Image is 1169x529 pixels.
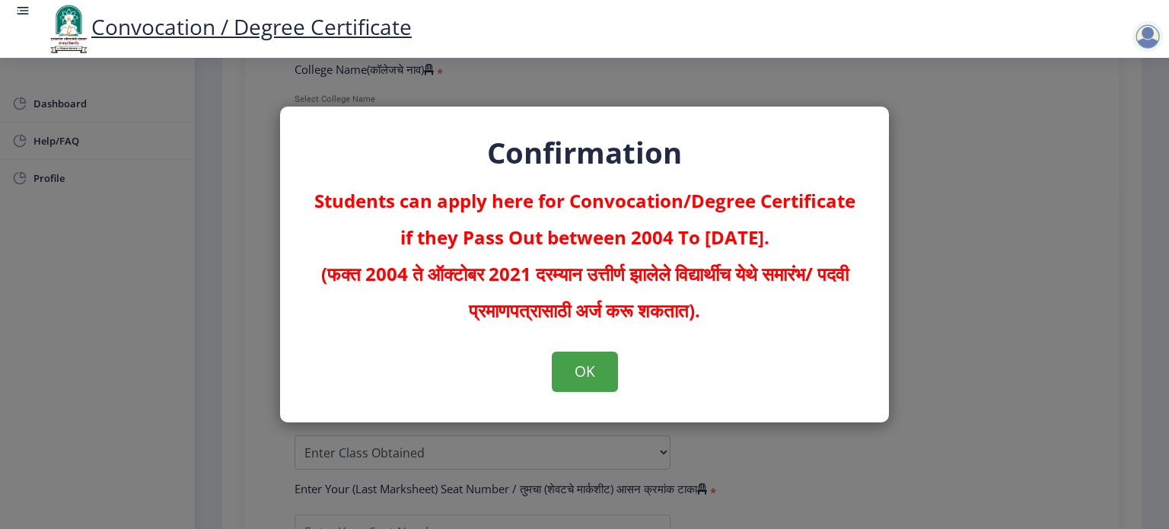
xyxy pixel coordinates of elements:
[552,352,618,391] button: OK
[46,3,91,55] img: logo
[46,12,412,41] a: Convocation / Degree Certificate
[311,137,858,167] h2: Confirmation
[321,261,849,323] strong: (फक्त 2004 ते ऑक्टोबर 2021 दरम्यान उत्तीर्ण झालेले विद्यार्थीच येथे समारंभ/ पदवी प्रमाणपत्रासाठी ...
[311,183,858,329] p: Students can apply here for Convocation/Degree Certificate if they Pass Out between 2004 To [DATE].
